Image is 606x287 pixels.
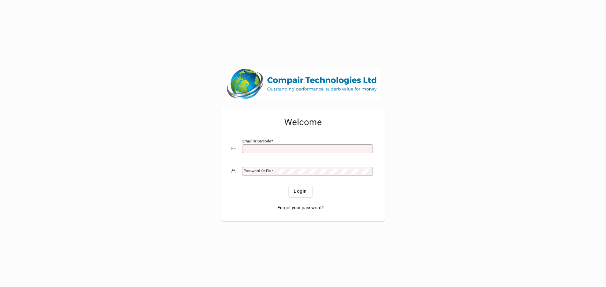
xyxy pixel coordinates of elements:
mat-label: Email or Barcode [242,139,271,143]
a: Forgot your password? [275,202,326,213]
span: Login [294,188,307,195]
button: Login [289,185,312,197]
mat-label: Password or Pin [244,169,271,173]
h2: Welcome [232,117,374,128]
span: Forgot your password? [277,204,324,211]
